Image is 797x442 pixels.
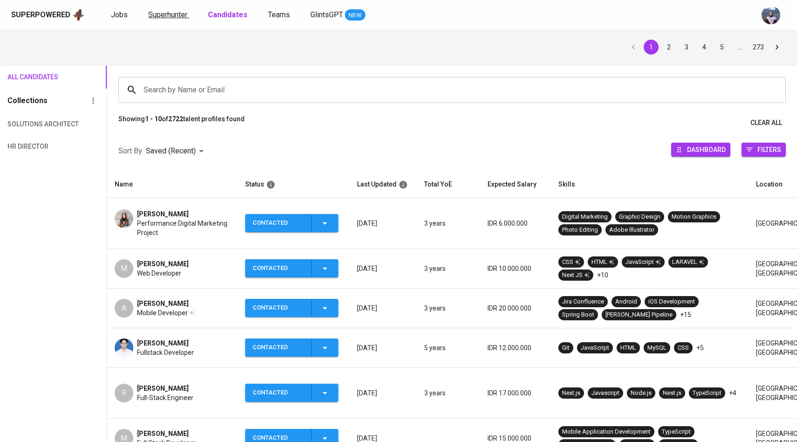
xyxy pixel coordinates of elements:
[697,40,712,55] button: Go to page 4
[562,311,594,319] div: Spring Boot
[693,389,721,398] div: TypeScript
[680,310,691,319] p: +15
[115,209,133,228] img: 2b7650b41da1ce6e4da062cedc82e451.jpg
[671,143,730,157] button: Dashboard
[591,389,619,398] div: Javascript
[562,271,590,280] div: Next JS
[245,338,338,357] button: Contacted
[762,6,780,24] img: christine.raharja@glints.com
[253,214,304,232] div: Contacted
[597,270,608,280] p: +10
[168,115,183,123] b: 2722
[562,226,598,235] div: Photo Editing
[11,8,85,22] a: Superpoweredapp logo
[72,8,85,22] img: app logo
[562,213,608,221] div: Digital Marketing
[137,384,189,393] span: [PERSON_NAME]
[7,118,58,130] span: Solutions Architect
[620,344,636,352] div: HTML
[137,259,189,269] span: [PERSON_NAME]
[488,219,543,228] p: IDR 6.000.000
[137,299,189,308] span: [PERSON_NAME]
[562,258,580,267] div: CSS
[208,10,247,19] b: Candidates
[644,40,659,55] button: page 1
[609,226,654,235] div: Adobe Illustrator
[357,219,409,228] p: [DATE]
[310,9,365,21] a: GlintsGPT NEW
[253,338,304,357] div: Contacted
[562,389,580,398] div: Next.js
[661,40,676,55] button: Go to page 2
[591,258,614,267] div: HTML
[245,384,338,402] button: Contacted
[245,259,338,277] button: Contacted
[118,145,142,157] p: Sort By
[253,299,304,317] div: Contacted
[687,143,726,156] span: Dashboard
[488,304,543,313] p: IDR 20.000.000
[747,114,786,131] button: Clear All
[605,311,673,319] div: [PERSON_NAME] Pipeline
[672,213,716,221] div: Motion Graphics
[757,143,781,156] span: Filters
[696,343,704,352] p: +5
[625,40,786,55] nav: pagination navigation
[208,9,249,21] a: Candidates
[7,141,58,152] span: HR Director
[663,389,681,398] div: Nest.js
[115,299,133,318] div: A
[7,94,48,107] h6: Collections
[742,143,786,157] button: Filters
[678,344,689,352] div: CSS
[551,171,749,198] th: Skills
[310,10,343,19] span: GlintsGPT
[137,338,189,348] span: [PERSON_NAME]
[345,11,365,20] span: NEW
[137,209,189,219] span: [PERSON_NAME]
[137,269,181,278] span: Web Developer
[562,344,570,352] div: Git
[625,258,661,267] div: JavaScript
[581,344,609,352] div: JavaScript
[137,429,189,438] span: [PERSON_NAME]
[7,71,58,83] span: All Candidates
[488,388,543,398] p: IDR 17.000.000
[253,384,304,402] div: Contacted
[253,259,304,277] div: Contacted
[268,9,292,21] a: Teams
[488,343,543,352] p: IDR 12.000.000
[137,393,193,402] span: Full-Stack Engineer
[647,344,666,352] div: MySQL
[118,114,245,131] p: Showing of talent profiles found
[732,42,747,52] div: …
[245,299,338,317] button: Contacted
[111,9,130,21] a: Jobs
[562,297,604,306] div: Jira Confluence
[631,389,652,398] div: Node.js
[562,428,651,436] div: Mobile Application Development
[424,388,473,398] p: 3 years
[480,171,551,198] th: Expected Salary
[750,40,767,55] button: Go to page 273
[357,304,409,313] p: [DATE]
[115,338,133,357] img: f2cb09c945e9e73fa7e71c4670cd9e7a.jpg
[357,264,409,273] p: [DATE]
[137,308,188,318] span: Mobile Developer
[107,171,238,198] th: Name
[615,297,637,306] div: Android
[424,264,473,273] p: 3 years
[238,171,350,198] th: Status
[357,343,409,352] p: [DATE]
[245,214,338,232] button: Contacted
[146,145,196,157] p: Saved (Recent)
[148,9,189,21] a: Superhunter
[662,428,691,436] div: TypeScript
[424,304,473,313] p: 3 years
[417,171,480,198] th: Total YoE
[145,115,162,123] b: 1 - 10
[11,10,70,21] div: Superpowered
[488,264,543,273] p: IDR 10.000.000
[148,10,187,19] span: Superhunter
[424,219,473,228] p: 3 years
